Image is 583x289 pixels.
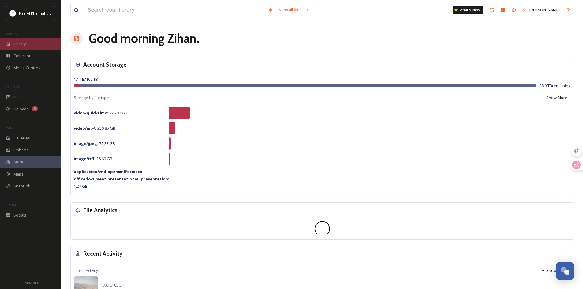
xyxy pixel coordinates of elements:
span: Collections [13,53,34,59]
span: Socials [13,212,26,218]
span: Galleries [13,135,30,141]
span: 1.1 TB / 100 TB [74,76,98,82]
strong: video/quicktime : [74,110,108,116]
span: 776.98 GB [74,110,127,116]
h3: File Analytics [83,206,118,215]
span: Library [13,41,26,47]
span: Embeds [13,147,28,153]
span: 98.9 TB remaining [539,83,570,89]
span: Uploads [13,106,29,112]
a: Privacy Policy [22,279,39,286]
span: Stories [13,159,27,165]
a: View all files [276,4,312,16]
span: 1.27 GB [74,169,169,189]
span: WIDGETS [6,126,20,130]
div: 8 [32,106,38,111]
h1: Good morning Zihan . [89,29,199,48]
h3: Account Storage [83,60,127,69]
span: Storage by file type [74,95,109,101]
a: [PERSON_NAME] [519,4,563,16]
button: Show More [538,265,570,276]
span: Maps [13,171,24,177]
img: Logo_RAKTDA_RGB-01.png [10,10,16,16]
span: COLLECT [6,85,19,89]
span: Ras Al Khaimah Tourism Development Authority [19,10,106,16]
span: Media Centres [13,65,40,71]
strong: video/mp4 : [74,125,96,131]
span: 230.85 GB [74,125,115,131]
button: Show More [538,92,570,104]
span: [DATE] 05:31 [101,282,124,288]
span: 36.69 GB [74,156,112,161]
span: Latest Activity [74,268,98,273]
strong: image/tiff : [74,156,95,161]
span: SOCIALS [6,203,18,207]
strong: image/jpeg : [74,141,98,146]
input: Search your library [85,3,265,17]
a: What's New [453,6,483,14]
span: SnapLink [13,183,30,189]
span: UGC [13,94,22,100]
span: 75.33 GB [74,141,115,146]
strong: application/vnd.openxmlformats-officedocument.presentationml.presentation : [74,169,169,182]
span: [PERSON_NAME] [529,7,560,13]
button: Open Chat [556,262,574,280]
h3: Recent Activity [83,249,122,258]
span: MEDIA [6,31,17,36]
span: Privacy Policy [22,281,39,285]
